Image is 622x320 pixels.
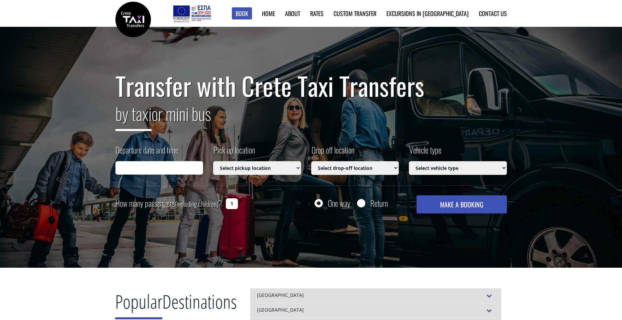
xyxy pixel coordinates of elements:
[115,2,151,37] img: Crete Taxi Transfers | Safe Taxi Transfer Services from to Heraklion Airport, Chania Airport, Ret...
[232,7,252,20] a: Book
[417,195,507,213] button: MAKE A BOOKING
[172,3,212,23] img: e-bannersEUERDF180X90.jpg
[262,9,275,18] a: Home
[370,199,388,207] label: Return
[115,101,152,131] span: by taxi
[115,195,222,212] label: How many passengers ?
[328,199,350,207] label: One way
[115,289,162,319] span: Popular
[386,9,469,18] a: Excursions in [GEOGRAPHIC_DATA]
[250,303,501,318] div: [GEOGRAPHIC_DATA]
[115,144,178,161] label: Departure date and time
[213,144,255,161] label: Pick up location
[285,9,300,18] a: About
[175,199,218,209] small: (including children)
[115,100,507,136] h2: or mini bus
[310,9,324,18] a: Rates
[334,9,376,18] a: Custom Transfer
[311,144,354,161] label: Drop off location
[479,9,507,18] a: Contact us
[409,144,441,161] label: Vehicle type
[115,15,151,22] a: Crete Taxi Transfers | Safe Taxi Transfer Services from to Heraklion Airport, Chania Airport, Ret...
[250,288,501,303] div: [GEOGRAPHIC_DATA]
[115,72,507,100] h1: Transfer with Crete Taxi Transfers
